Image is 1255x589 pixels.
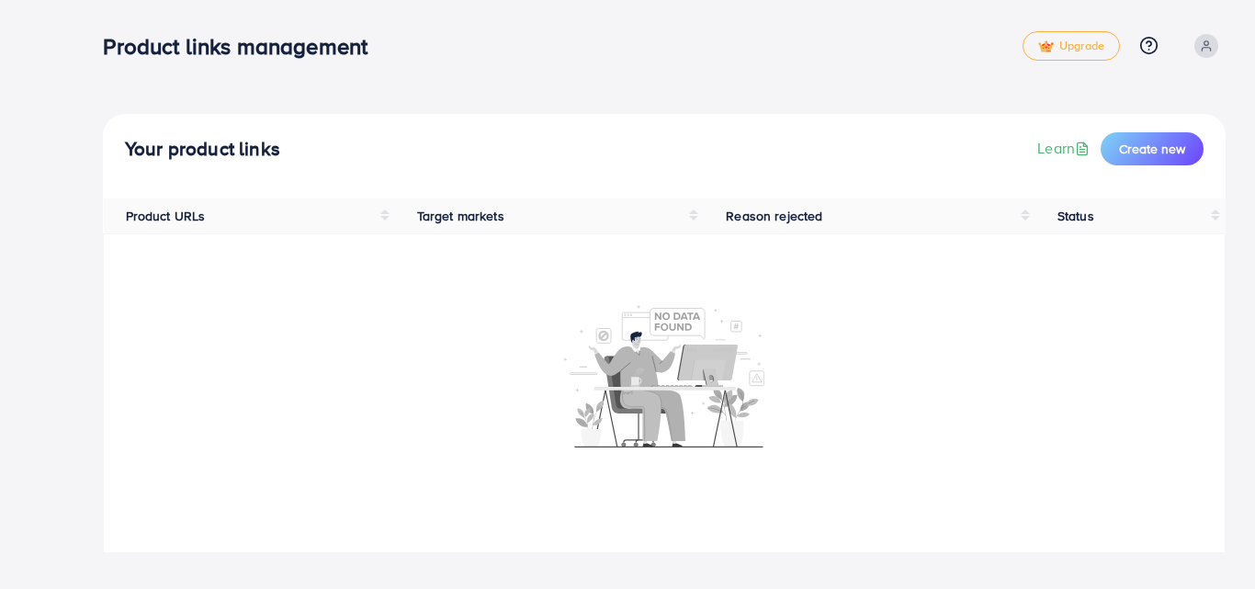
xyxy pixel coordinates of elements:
span: Target markets [417,207,504,225]
span: Upgrade [1038,40,1104,53]
span: Product URLs [126,207,206,225]
img: No account [564,303,764,447]
span: Status [1057,207,1094,225]
h3: Product links management [103,33,382,60]
h4: Your product links [125,138,280,161]
button: Create new [1101,132,1204,165]
a: Learn [1037,138,1093,159]
img: tick [1038,40,1054,53]
a: tickUpgrade [1023,31,1120,61]
span: Create new [1119,140,1185,158]
span: Reason rejected [726,207,822,225]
